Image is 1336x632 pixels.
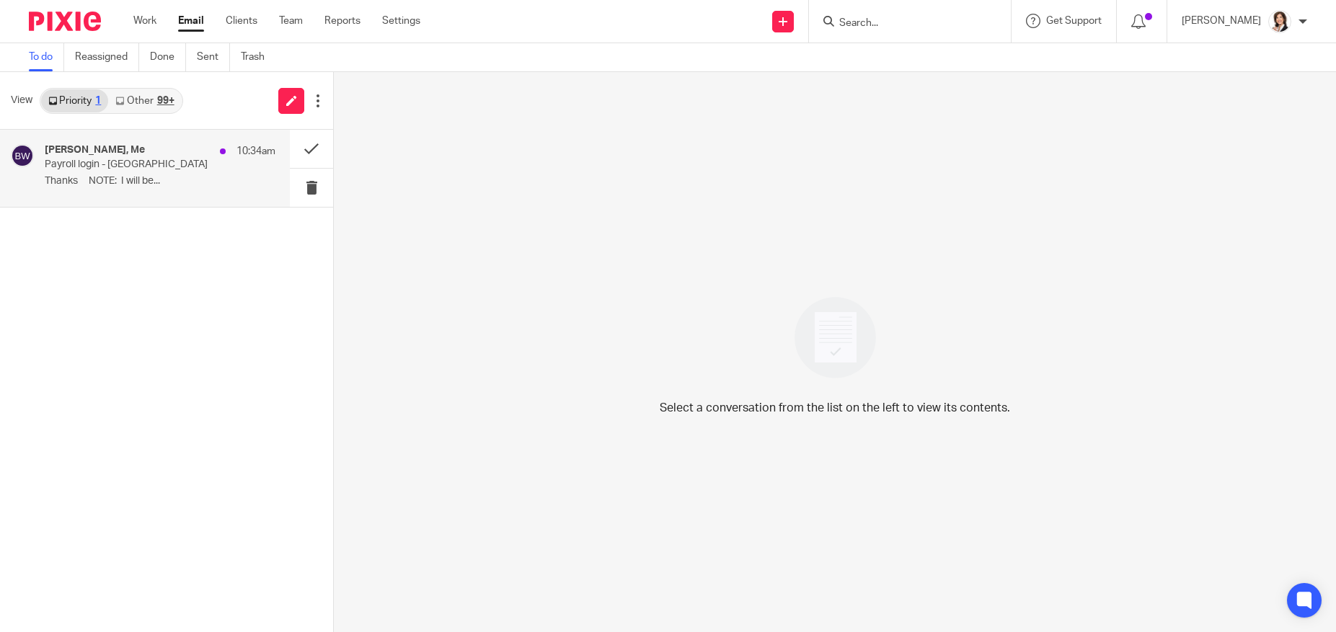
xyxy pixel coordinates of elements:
img: BW%20Website%203%20-%20square.jpg [1268,10,1291,33]
h4: [PERSON_NAME], Me [45,144,145,156]
a: Trash [241,43,275,71]
a: Team [279,14,303,28]
input: Search [838,17,968,30]
a: Priority1 [41,89,108,112]
img: svg%3E [11,144,34,167]
div: 1 [95,96,101,106]
a: Settings [382,14,420,28]
p: Payroll login - [GEOGRAPHIC_DATA] [45,159,229,171]
a: Clients [226,14,257,28]
img: image [785,288,885,388]
a: Work [133,14,156,28]
a: Email [178,14,204,28]
a: To do [29,43,64,71]
p: 10:34am [236,144,275,159]
p: [PERSON_NAME] [1182,14,1261,28]
p: Select a conversation from the list on the left to view its contents. [660,399,1010,417]
div: 99+ [157,96,174,106]
a: Done [150,43,186,71]
a: Reassigned [75,43,139,71]
p: Thanks NOTE: I will be... [45,175,275,187]
span: View [11,93,32,108]
a: Other99+ [108,89,181,112]
img: Pixie [29,12,101,31]
span: Get Support [1046,16,1102,26]
a: Sent [197,43,230,71]
a: Reports [324,14,360,28]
